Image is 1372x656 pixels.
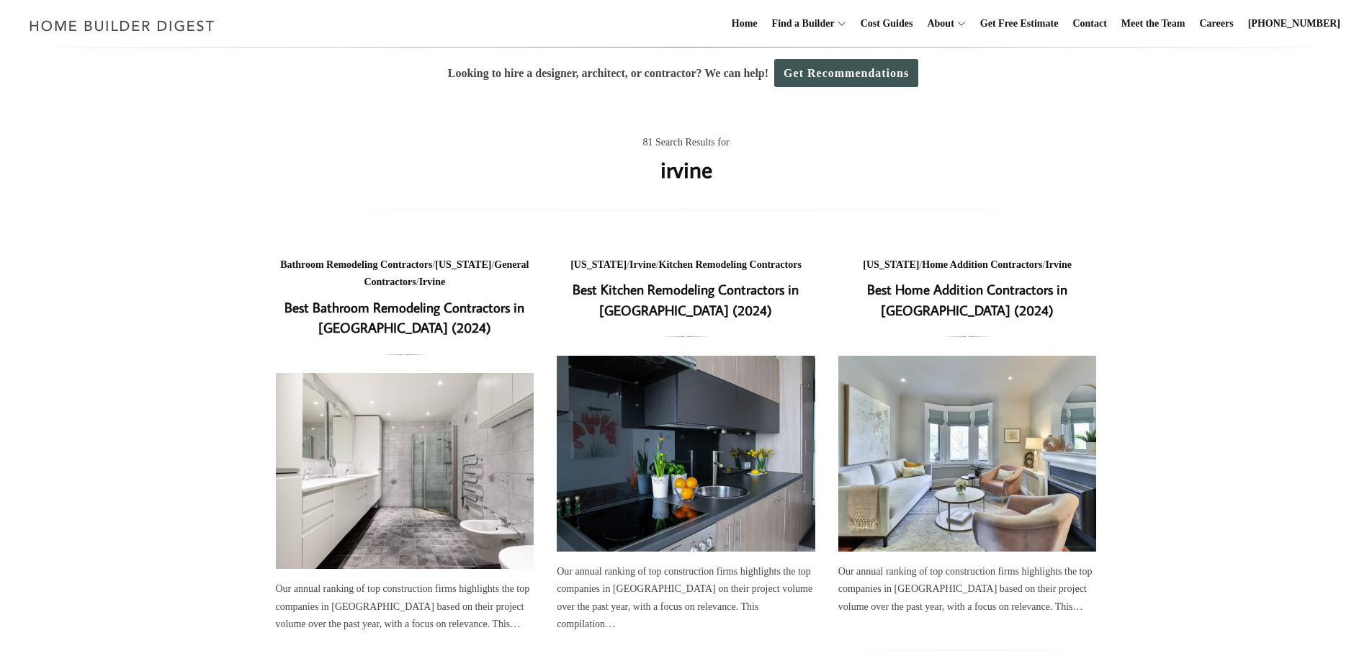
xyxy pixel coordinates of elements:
a: [US_STATE] [863,259,919,270]
a: Best Home Addition Contractors in [GEOGRAPHIC_DATA] (2024) [838,356,1097,552]
div: Our annual ranking of top construction firms highlights the top companies in [GEOGRAPHIC_DATA] ba... [838,563,1097,616]
a: Careers [1194,1,1239,47]
a: Contact [1067,1,1112,47]
a: Home [726,1,763,47]
a: Best Bathroom Remodeling Contractors in [GEOGRAPHIC_DATA] (2024) [284,298,524,337]
div: / / [838,256,1097,274]
a: Bathroom Remodeling Contractors [280,259,432,270]
a: Kitchen Remodeling Contractors [659,259,802,270]
a: Best Home Addition Contractors in [GEOGRAPHIC_DATA] (2024) [867,280,1067,319]
a: About [921,1,954,47]
a: Irvine [1045,259,1072,270]
a: [PHONE_NUMBER] [1242,1,1346,47]
a: [US_STATE] [435,259,491,270]
a: Irvine [419,277,446,287]
div: / / [557,256,815,274]
a: Irvine [629,259,656,270]
a: Get Free Estimate [974,1,1064,47]
div: / / / [276,256,534,292]
div: Our annual ranking of top construction firms highlights the top companies in [GEOGRAPHIC_DATA] on... [557,563,815,634]
a: Find a Builder [766,1,835,47]
a: Best Kitchen Remodeling Contractors in [GEOGRAPHIC_DATA] (2024) [573,280,799,319]
a: Best Kitchen Remodeling Contractors in [GEOGRAPHIC_DATA] (2024) [557,356,815,552]
a: [US_STATE] [570,259,627,270]
a: Get Recommendations [774,59,918,87]
a: General Contractors [364,259,529,288]
div: Our annual ranking of top construction firms highlights the top companies in [GEOGRAPHIC_DATA] ba... [276,580,534,634]
span: 81 Search Results for [642,134,729,152]
a: Home Addition Contractors [922,259,1042,270]
a: Cost Guides [855,1,919,47]
a: Best Bathroom Remodeling Contractors in [GEOGRAPHIC_DATA] (2024) [276,373,534,569]
a: Meet the Team [1116,1,1191,47]
h1: irvine [660,152,712,187]
img: Home Builder Digest [23,12,221,40]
